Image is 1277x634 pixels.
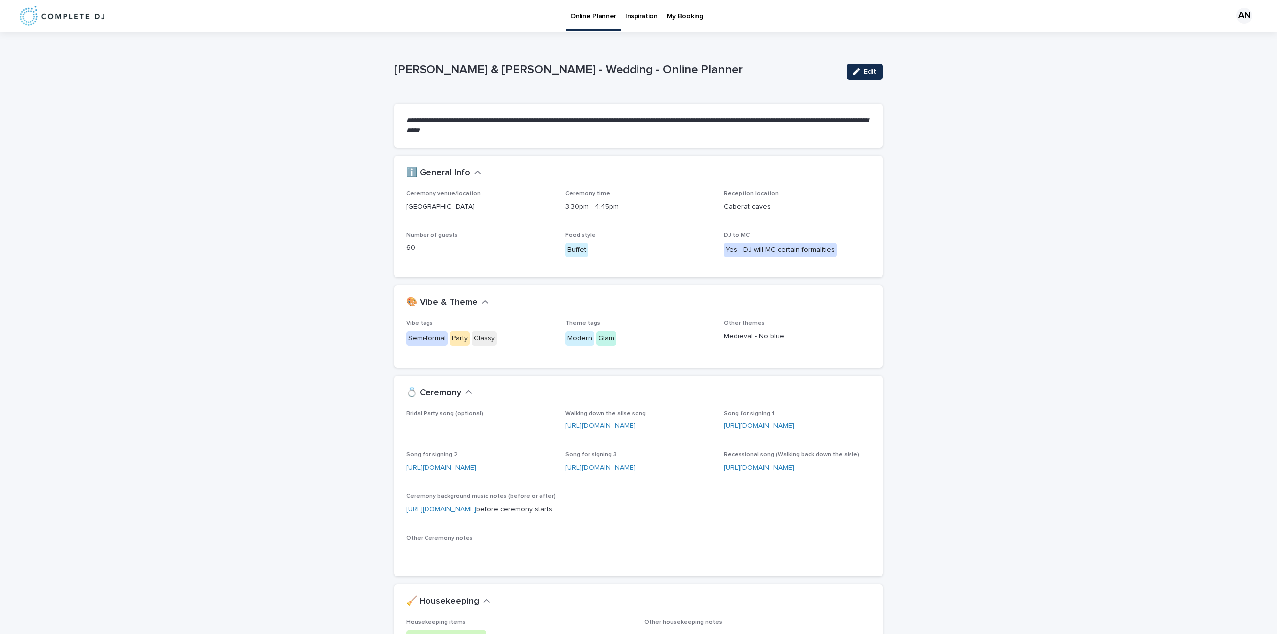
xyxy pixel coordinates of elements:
[724,423,794,429] a: [URL][DOMAIN_NAME]
[724,243,837,257] div: Yes - DJ will MC certain formalities
[406,168,470,179] h2: ℹ️ General Info
[406,546,871,556] p: -
[565,243,588,257] div: Buffet
[406,596,490,607] button: 🧹 Housekeeping
[596,331,616,346] div: Glam
[406,596,479,607] h2: 🧹 Housekeeping
[565,191,610,197] span: Ceremony time
[406,388,472,399] button: 💍 Ceremony
[406,320,433,326] span: Vibe tags
[565,411,646,417] span: Walking down the ailse song
[406,202,553,212] p: [GEOGRAPHIC_DATA]
[565,320,600,326] span: Theme tags
[724,411,774,417] span: Song for signing 1
[864,68,876,75] span: Edit
[565,464,636,471] a: [URL][DOMAIN_NAME]
[724,331,871,342] p: Medieval - No blue
[724,202,871,212] p: Caberat caves
[565,331,594,346] div: Modern
[406,411,483,417] span: Bridal Party song (optional)
[406,388,461,399] h2: 💍 Ceremony
[1236,8,1252,24] div: AN
[565,452,617,458] span: Song for signing 3
[724,232,750,238] span: DJ to MC
[406,504,871,515] p: before ceremony starts.
[406,535,473,541] span: Other Ceremony notes
[406,191,481,197] span: Ceremony venue/location
[565,232,596,238] span: Food style
[406,232,458,238] span: Number of guests
[406,493,556,499] span: Ceremony background music notes (before or after)
[724,452,859,458] span: Recessional song (Walking back down the aisle)
[724,320,765,326] span: Other themes
[406,619,466,625] span: Housekeeping items
[406,168,481,179] button: ℹ️ General Info
[406,331,448,346] div: Semi-formal
[644,619,722,625] span: Other housekeeping notes
[20,6,104,26] img: 8nP3zCmvR2aWrOmylPw8
[472,331,497,346] div: Classy
[406,297,489,308] button: 🎨 Vibe & Theme
[406,506,476,513] a: [URL][DOMAIN_NAME]
[406,464,476,471] a: [URL][DOMAIN_NAME]
[724,191,779,197] span: Reception location
[406,421,553,431] p: -
[406,452,458,458] span: Song for signing 2
[406,243,553,253] p: 60
[406,297,478,308] h2: 🎨 Vibe & Theme
[565,202,712,212] p: 3.30pm - 4:45pm
[847,64,883,80] button: Edit
[724,464,794,471] a: [URL][DOMAIN_NAME]
[450,331,470,346] div: Party
[565,423,636,429] a: [URL][DOMAIN_NAME]
[394,63,839,77] p: [PERSON_NAME] & [PERSON_NAME] - Wedding - Online Planner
